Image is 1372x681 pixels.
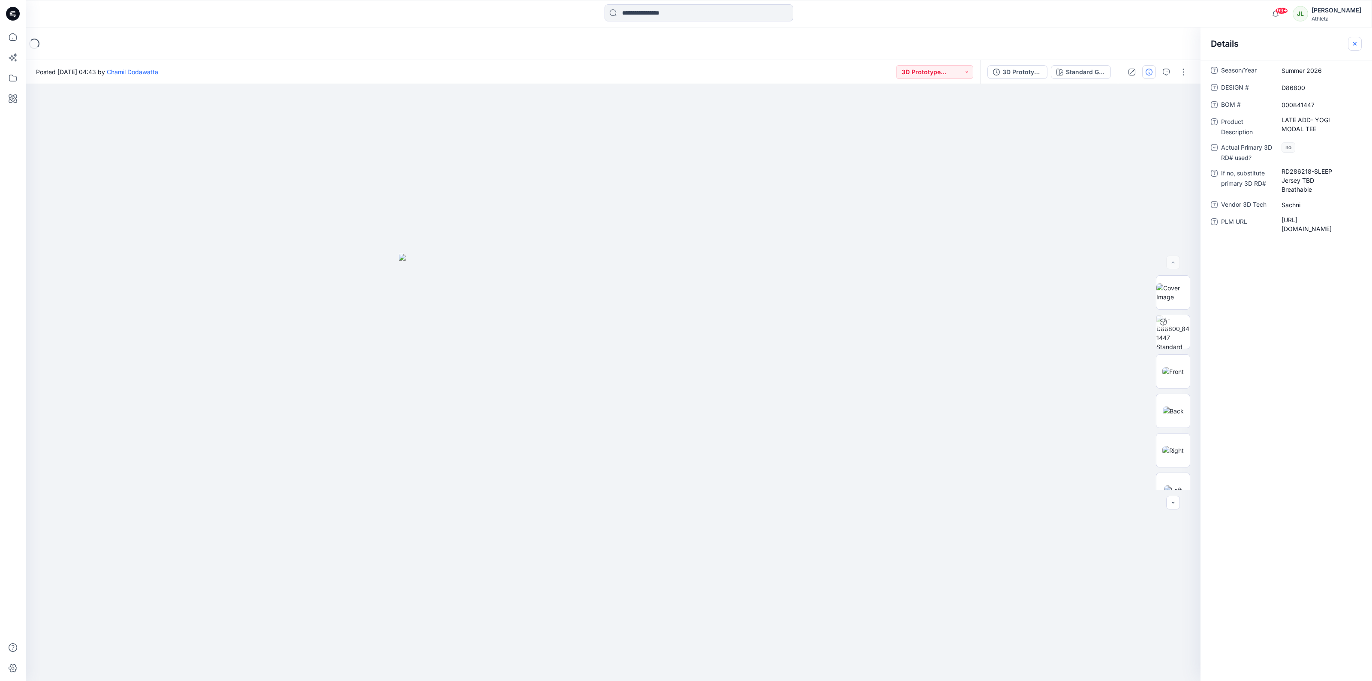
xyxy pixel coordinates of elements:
span: Season/Year [1221,65,1273,77]
span: 000841447 [1282,100,1356,109]
button: Details [1142,65,1156,79]
span: 99+ [1275,7,1288,14]
h2: Details [1211,39,1239,49]
span: Posted [DATE] 04:43 by [36,67,158,76]
span: DESIGN # [1221,82,1273,94]
img: Right [1162,446,1184,455]
a: Chamil Dodawatta [107,68,158,75]
span: RD286218-SLEEP Jersey TBD Breathable [1282,167,1356,194]
div: Athleta [1312,15,1361,22]
div: [PERSON_NAME] [1312,5,1361,15]
img: eyJhbGciOiJIUzI1NiIsImtpZCI6IjAiLCJzbHQiOiJzZXMiLCJ0eXAiOiJKV1QifQ.eyJkYXRhIjp7InR5cGUiOiJzdG9yYW... [399,254,827,681]
img: Back [1163,407,1184,416]
span: https://plmprod.gapinc.com/WebAccess/login.html#URL=C140050062 [1282,215,1356,233]
span: Vendor 3D Tech [1221,199,1273,211]
div: JL [1293,6,1308,21]
span: Actual Primary 3D RD# used? [1221,142,1273,163]
span: Sachni [1282,200,1356,209]
img: Cover Image [1156,283,1190,301]
span: LATE ADD- YOGI MODAL TEE [1282,115,1356,133]
button: Standard Grey Scale [1051,65,1111,79]
span: PLM URL [1221,217,1273,234]
img: A-D86800_841447 Standard Grey Scale [1156,315,1190,349]
img: Front [1162,367,1184,376]
span: Summer 2026 [1282,66,1356,75]
button: 3D Prototype Sample - OP-B [987,65,1047,79]
span: no [1282,142,1295,153]
span: BOM # [1221,99,1273,111]
span: If no, substitute primary 3D RD# [1221,168,1273,194]
img: Left [1164,485,1182,494]
div: 3D Prototype Sample - OP-B [1002,67,1042,77]
span: D86800 [1282,83,1356,92]
span: Product Description [1221,117,1273,137]
div: Standard Grey Scale [1066,67,1105,77]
